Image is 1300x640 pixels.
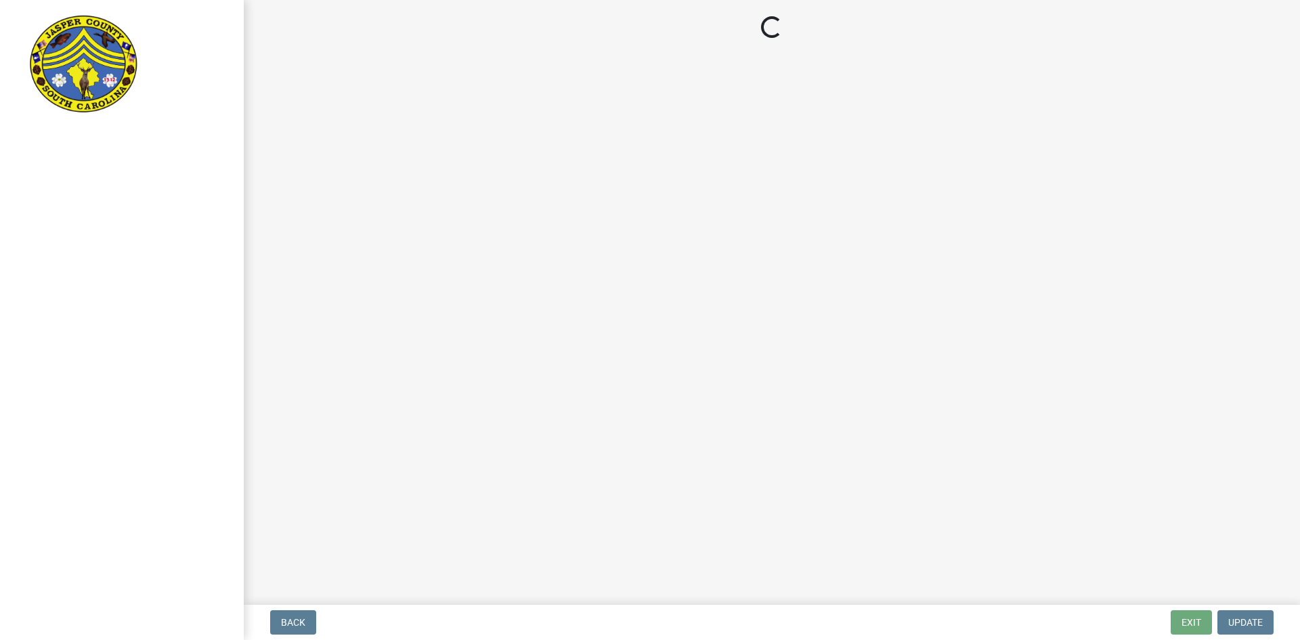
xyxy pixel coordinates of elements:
button: Exit [1171,610,1212,635]
span: Back [281,617,305,628]
button: Back [270,610,316,635]
span: Update [1228,617,1263,628]
img: Jasper County, South Carolina [27,14,140,116]
button: Update [1217,610,1274,635]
